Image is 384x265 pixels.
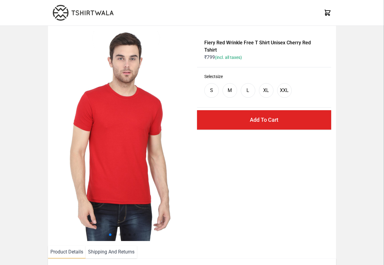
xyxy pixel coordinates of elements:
[280,87,289,94] div: XXL
[53,31,193,241] img: 4M6A2225.jpg
[197,110,331,130] button: Add To Cart
[210,87,213,94] div: S
[204,73,324,80] h3: Select size
[246,87,249,94] div: L
[86,246,137,258] li: Shipping And Returns
[215,55,242,60] span: (incl. all taxes)
[53,5,114,21] img: TW-LOGO-400-104.png
[48,246,86,258] li: Product Details
[204,54,242,60] span: ₹ 799
[228,87,232,94] div: M
[204,39,324,54] h1: Fiery Red Wrinkle Free T Shirt Unisex Cherry Red Tshirt
[263,87,269,94] div: XL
